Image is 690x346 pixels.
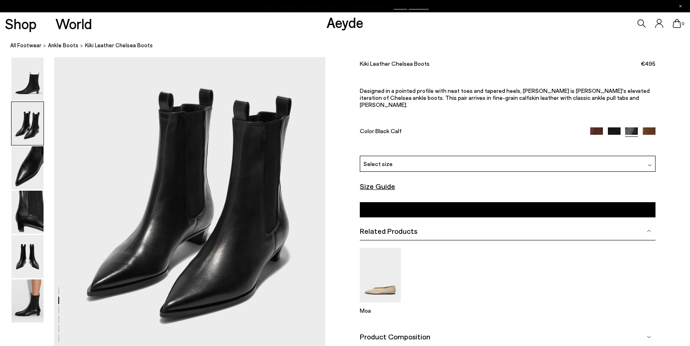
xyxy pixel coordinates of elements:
[5,16,37,31] a: Shop
[394,2,429,10] span: Navigate to /collections/new-in
[375,127,402,134] font: Black Calf
[360,307,371,314] font: Moa
[360,226,417,235] font: Related Products
[641,60,655,67] font: €495
[648,163,652,167] img: svg%3E
[682,21,684,26] font: 0
[55,16,92,31] a: World
[647,229,651,233] img: svg%3E
[360,181,395,192] button: Size Guide
[647,335,651,339] img: svg%3E
[360,60,430,67] font: Kiki Leather Chelsea Boots
[360,182,395,191] font: Size Guide
[85,42,153,48] font: Kiki Leather Chelsea Boots
[5,15,37,32] font: Shop
[360,87,650,108] font: Designed in a pointed profile with neat toes and tapered heels, [PERSON_NAME] is [PERSON_NAME]'s ...
[360,297,401,314] a: Moa Pointed-Toe Flats Moa
[55,15,92,32] font: World
[262,1,388,10] font: Out Now | Fall/Winter '25 Collection
[673,19,681,28] a: 0
[10,35,690,57] nav: breadcrumb
[327,14,363,31] a: Aeyde
[48,41,78,50] a: ankle boots
[48,42,78,48] font: ankle boots
[360,332,430,341] font: Product Composition
[360,127,375,134] font: Color:
[11,235,44,278] img: Kiki Leather Chelsea Boots - Image 5
[11,191,44,234] img: Kiki Leather Chelsea Boots - Image 4
[10,42,41,48] font: All Footwear
[360,248,401,302] img: Moa Pointed-Toe Flats
[10,41,41,50] a: All Footwear
[11,146,44,189] img: Kiki Leather Chelsea Boots - Image 3
[363,160,393,167] font: Select size
[11,58,44,101] img: Kiki Leather Chelsea Boots - Image 1
[394,1,429,10] font: Shop Now
[360,202,655,217] button: Add to Cart
[492,206,523,213] font: Add to Cart
[11,102,44,145] img: Kiki Leather Chelsea Boots - Image 2
[11,279,44,323] img: Kiki Leather Chelsea Boots - Image 6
